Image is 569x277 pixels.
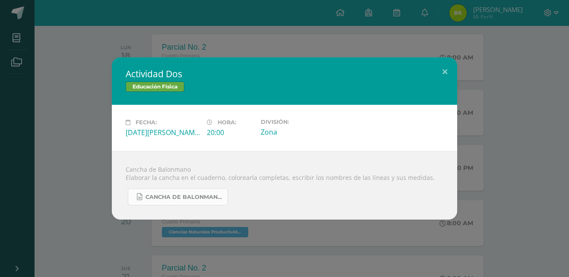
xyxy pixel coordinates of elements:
[126,68,443,80] h2: Actividad Dos
[126,82,184,92] span: Educación Física
[218,119,236,126] span: Hora:
[261,127,335,137] div: Zona
[207,128,254,137] div: 20:00
[126,128,200,137] div: [DATE][PERSON_NAME]
[112,151,457,220] div: Cancha de Balonmano Elaborar la cancha en el cuaderno, colorearla completas, escribir los nombres...
[145,194,223,201] span: Cancha de Balonmano.docx
[136,119,157,126] span: Fecha:
[261,119,335,125] label: División:
[433,57,457,87] button: Close (Esc)
[128,189,228,205] a: Cancha de Balonmano.docx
